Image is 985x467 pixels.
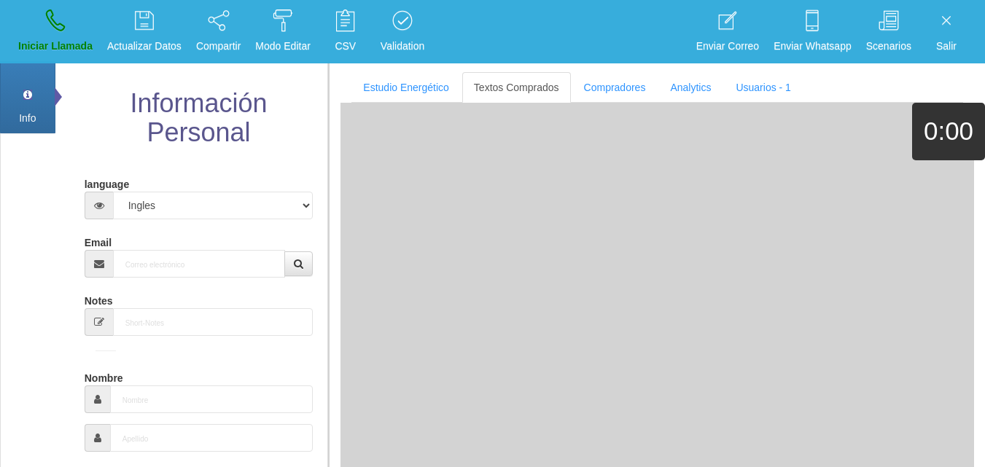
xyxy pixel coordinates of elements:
input: Nombre [110,385,314,413]
a: Actualizar Datos [102,4,187,59]
a: Estudio Energético [351,72,461,103]
label: Nombre [85,366,123,385]
a: CSV [320,4,371,59]
p: Enviar Correo [696,38,759,55]
p: Iniciar Llamada [18,38,93,55]
p: Actualizar Datos [107,38,182,55]
p: Compartir [196,38,241,55]
a: Enviar Whatsapp [768,4,857,59]
a: Compradores [572,72,658,103]
a: Analytics [658,72,723,103]
label: Notes [85,289,113,308]
p: Salir [926,38,967,55]
input: Short-Notes [113,308,314,336]
a: Usuarios - 1 [724,72,802,103]
a: Enviar Correo [691,4,764,59]
p: Enviar Whatsapp [774,38,852,55]
p: Validation [381,38,424,55]
a: Scenarios [861,4,916,59]
a: Salir [921,4,972,59]
p: Modo Editar [255,38,310,55]
a: Iniciar Llamada [13,4,98,59]
input: Apellido [110,424,314,452]
a: Validation [375,4,429,59]
a: Textos Comprados [462,72,571,103]
a: Modo Editar [250,4,315,59]
p: CSV [325,38,366,55]
p: Scenarios [866,38,911,55]
a: Compartir [191,4,246,59]
h1: 0:00 [912,117,985,146]
input: Correo electrónico [113,250,286,278]
h2: Información Personal [81,89,317,146]
label: language [85,172,129,192]
label: Email [85,230,112,250]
